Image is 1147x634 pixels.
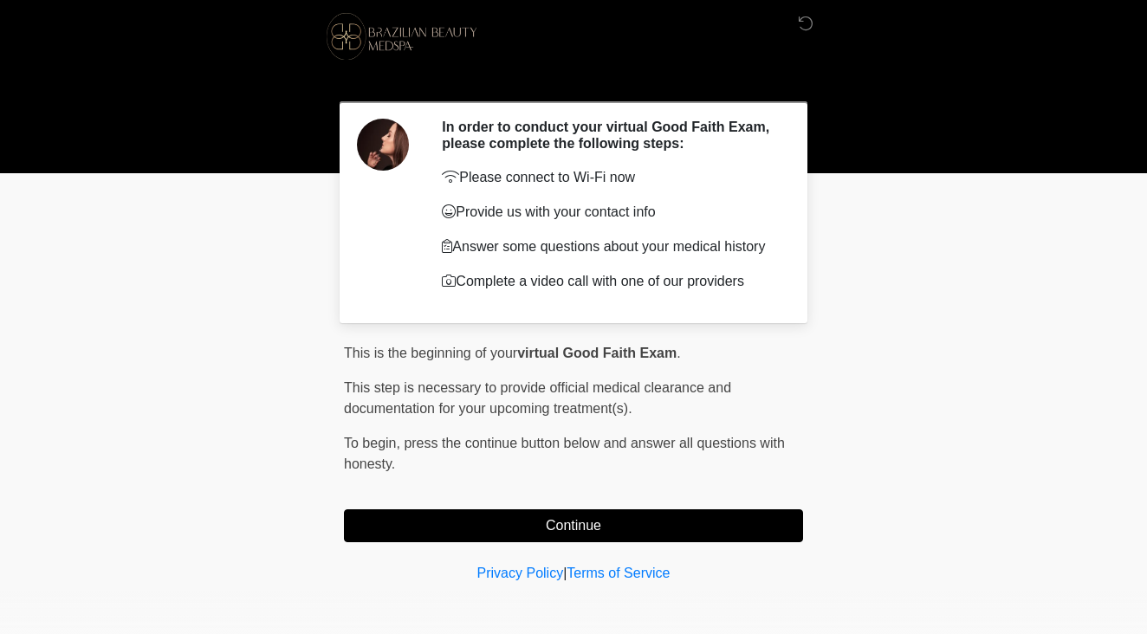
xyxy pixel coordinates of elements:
[344,436,404,450] span: To begin,
[442,236,777,257] p: Answer some questions about your medical history
[357,119,409,171] img: Agent Avatar
[344,509,803,542] button: Continue
[563,566,567,580] a: |
[331,62,816,94] h1: ‎ ‎ ‎
[677,346,680,360] span: .
[344,380,731,416] span: This step is necessary to provide official medical clearance and documentation for your upcoming ...
[327,13,476,60] img: Brazilian Beauty Medspa Logo
[442,119,777,152] h2: In order to conduct your virtual Good Faith Exam, please complete the following steps:
[344,346,517,360] span: This is the beginning of your
[442,202,777,223] p: Provide us with your contact info
[442,167,777,188] p: Please connect to Wi-Fi now
[344,436,785,471] span: press the continue button below and answer all questions with honesty.
[567,566,670,580] a: Terms of Service
[477,566,564,580] a: Privacy Policy
[517,346,677,360] strong: virtual Good Faith Exam
[442,271,777,292] p: Complete a video call with one of our providers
